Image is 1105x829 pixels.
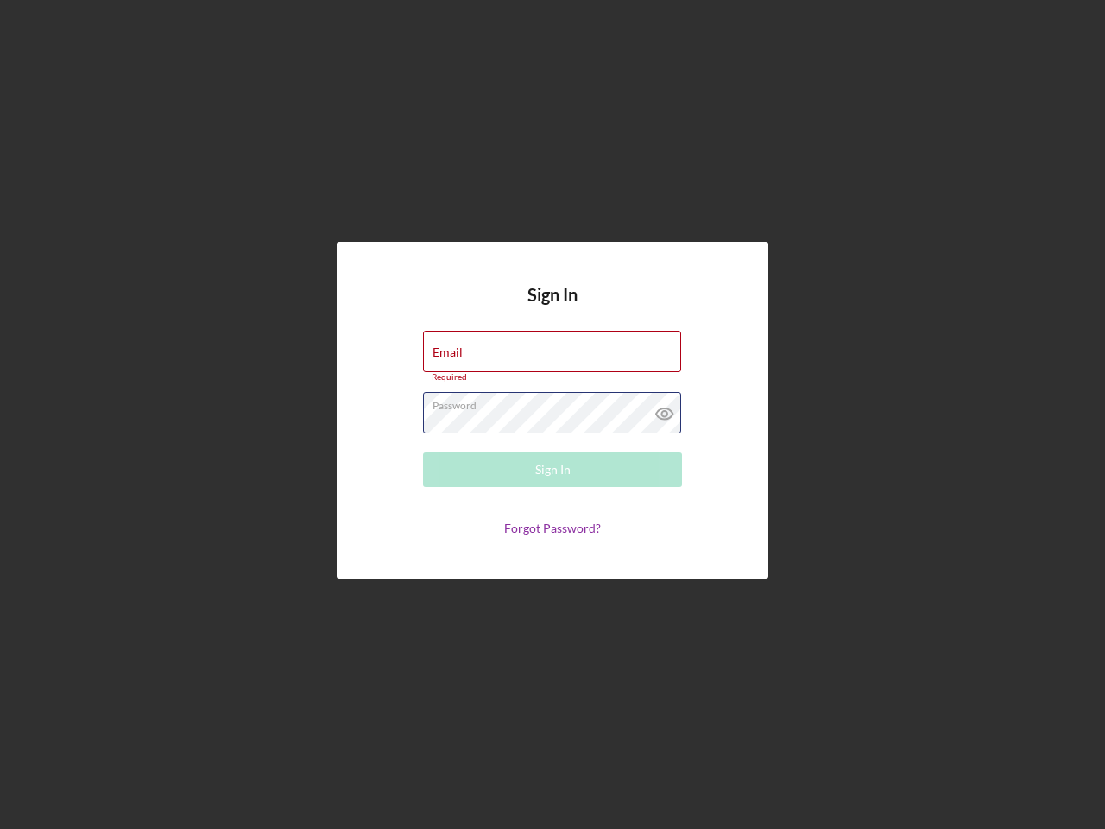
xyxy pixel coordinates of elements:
div: Required [423,372,682,383]
h4: Sign In [527,285,578,331]
button: Sign In [423,452,682,487]
label: Email [433,345,463,359]
label: Password [433,393,681,412]
div: Sign In [535,452,571,487]
a: Forgot Password? [504,521,601,535]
